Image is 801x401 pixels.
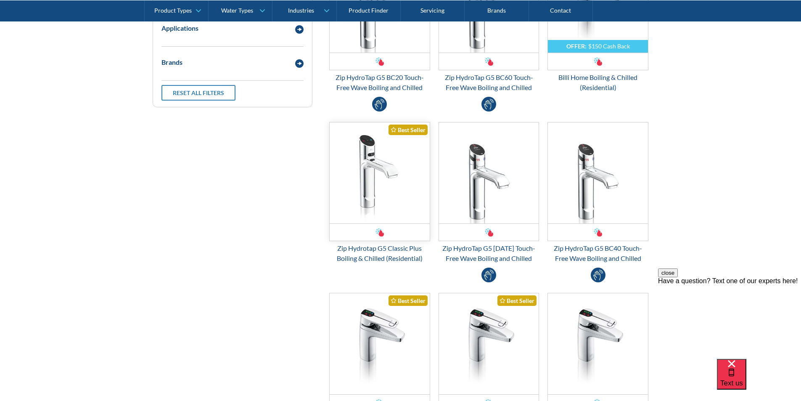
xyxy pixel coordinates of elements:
a: Zip Hydrotap G5 Classic Plus Boiling & Chilled (Residential)Best SellerZip Hydrotap G5 Classic Pl... [329,122,430,263]
img: Zip HydroTap G5 BC40 Touch-Free Wave Boiling and Chilled [548,122,648,223]
img: Billi Quadra Compact Boiling & Chilled 100/150 (Commercial) [439,293,539,394]
div: Best Seller [497,295,537,306]
div: Zip HydroTap G5 BC40 Touch-Free Wave Boiling and Chilled [547,243,648,263]
div: Zip HydroTap G5 [DATE] Touch-Free Wave Boiling and Chilled [439,243,539,263]
div: Brands [161,57,182,67]
div: Water Types [221,7,253,14]
a: Zip HydroTap G5 BC100 Touch-Free Wave Boiling and ChilledZip HydroTap G5 [DATE] Touch-Free Wave B... [439,122,539,263]
div: Zip Hydrotap G5 Classic Plus Boiling & Chilled (Residential) [329,243,430,263]
div: OFFER: [566,42,587,50]
div: Billi Home Boiling & Chilled (Residential) [547,72,648,93]
div: Industries [288,7,314,14]
div: Product Types [154,7,192,14]
div: Zip HydroTap G5 BC60 Touch-Free Wave Boiling and Chilled [439,72,539,93]
img: Billi Eco Boiling & Chilled (Small Commercial) [330,293,430,394]
div: Zip HydroTap G5 BC20 Touch-Free Wave Boiling and Chilled [329,72,430,93]
div: Applications [161,23,198,33]
div: Best Seller [389,295,428,306]
a: Zip HydroTap G5 BC40 Touch-Free Wave Boiling and ChilledZip HydroTap G5 BC40 Touch-Free Wave Boil... [547,122,648,263]
img: Billi Quadra 4180 Boiling & Chilled - 350/175 (Commercial) [548,293,648,394]
div: $150 Cash Back [588,42,630,50]
div: Best Seller [389,125,428,135]
a: Reset all filters [161,85,235,101]
iframe: podium webchat widget prompt [658,268,801,369]
img: Zip HydroTap G5 BC100 Touch-Free Wave Boiling and Chilled [439,122,539,223]
img: Zip Hydrotap G5 Classic Plus Boiling & Chilled (Residential) [330,122,430,223]
iframe: podium webchat widget bubble [717,359,801,401]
